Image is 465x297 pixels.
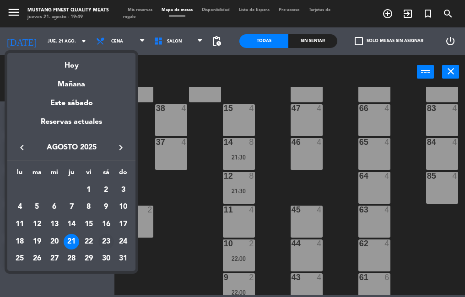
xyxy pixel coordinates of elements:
td: 2 de agosto de 2025 [97,181,115,199]
div: 15 [81,217,97,232]
th: viernes [80,167,97,181]
td: 4 de agosto de 2025 [11,199,28,216]
button: keyboard_arrow_left [14,142,30,154]
span: agosto 2025 [30,142,113,154]
td: 22 de agosto de 2025 [80,233,97,250]
td: 14 de agosto de 2025 [63,216,80,233]
td: 28 de agosto de 2025 [63,250,80,268]
div: Mañana [7,72,135,90]
div: 6 [47,199,62,215]
div: 27 [47,251,62,267]
div: 28 [64,251,79,267]
th: martes [28,167,46,181]
th: miércoles [46,167,63,181]
div: 8 [81,199,97,215]
div: 9 [98,199,114,215]
i: keyboard_arrow_left [16,142,27,153]
td: 31 de agosto de 2025 [115,250,132,268]
th: domingo [115,167,132,181]
td: 3 de agosto de 2025 [115,181,132,199]
div: 16 [98,217,114,232]
td: 27 de agosto de 2025 [46,250,63,268]
i: keyboard_arrow_right [115,142,126,153]
th: sábado [97,167,115,181]
td: 20 de agosto de 2025 [46,233,63,250]
div: 10 [115,199,131,215]
td: 21 de agosto de 2025 [63,233,80,250]
td: 29 de agosto de 2025 [80,250,97,268]
td: 6 de agosto de 2025 [46,199,63,216]
td: 25 de agosto de 2025 [11,250,28,268]
td: 7 de agosto de 2025 [63,199,80,216]
td: 23 de agosto de 2025 [97,233,115,250]
td: 10 de agosto de 2025 [115,199,132,216]
div: 17 [115,217,131,232]
div: 26 [29,251,45,267]
div: 23 [98,234,114,249]
div: 30 [98,251,114,267]
td: 11 de agosto de 2025 [11,216,28,233]
td: 26 de agosto de 2025 [28,250,46,268]
div: Reservas actuales [7,116,135,135]
td: 17 de agosto de 2025 [115,216,132,233]
div: 19 [29,234,45,249]
td: 16 de agosto de 2025 [97,216,115,233]
button: keyboard_arrow_right [113,142,129,154]
td: 1 de agosto de 2025 [80,181,97,199]
div: 11 [12,217,27,232]
div: 29 [81,251,97,267]
td: 9 de agosto de 2025 [97,199,115,216]
div: 31 [115,251,131,267]
div: 24 [115,234,131,249]
div: 20 [47,234,62,249]
div: 25 [12,251,27,267]
th: jueves [63,167,80,181]
div: 18 [12,234,27,249]
td: AGO. [11,181,80,199]
div: 5 [29,199,45,215]
td: 19 de agosto de 2025 [28,233,46,250]
td: 15 de agosto de 2025 [80,216,97,233]
div: 3 [115,182,131,198]
div: Este sábado [7,90,135,116]
div: 12 [29,217,45,232]
td: 5 de agosto de 2025 [28,199,46,216]
div: 2 [98,182,114,198]
td: 13 de agosto de 2025 [46,216,63,233]
div: 4 [12,199,27,215]
td: 18 de agosto de 2025 [11,233,28,250]
div: Hoy [7,53,135,72]
div: 1 [81,182,97,198]
th: lunes [11,167,28,181]
td: 24 de agosto de 2025 [115,233,132,250]
div: 14 [64,217,79,232]
div: 13 [47,217,62,232]
td: 8 de agosto de 2025 [80,199,97,216]
td: 12 de agosto de 2025 [28,216,46,233]
div: 22 [81,234,97,249]
td: 30 de agosto de 2025 [97,250,115,268]
div: 21 [64,234,79,249]
div: 7 [64,199,79,215]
